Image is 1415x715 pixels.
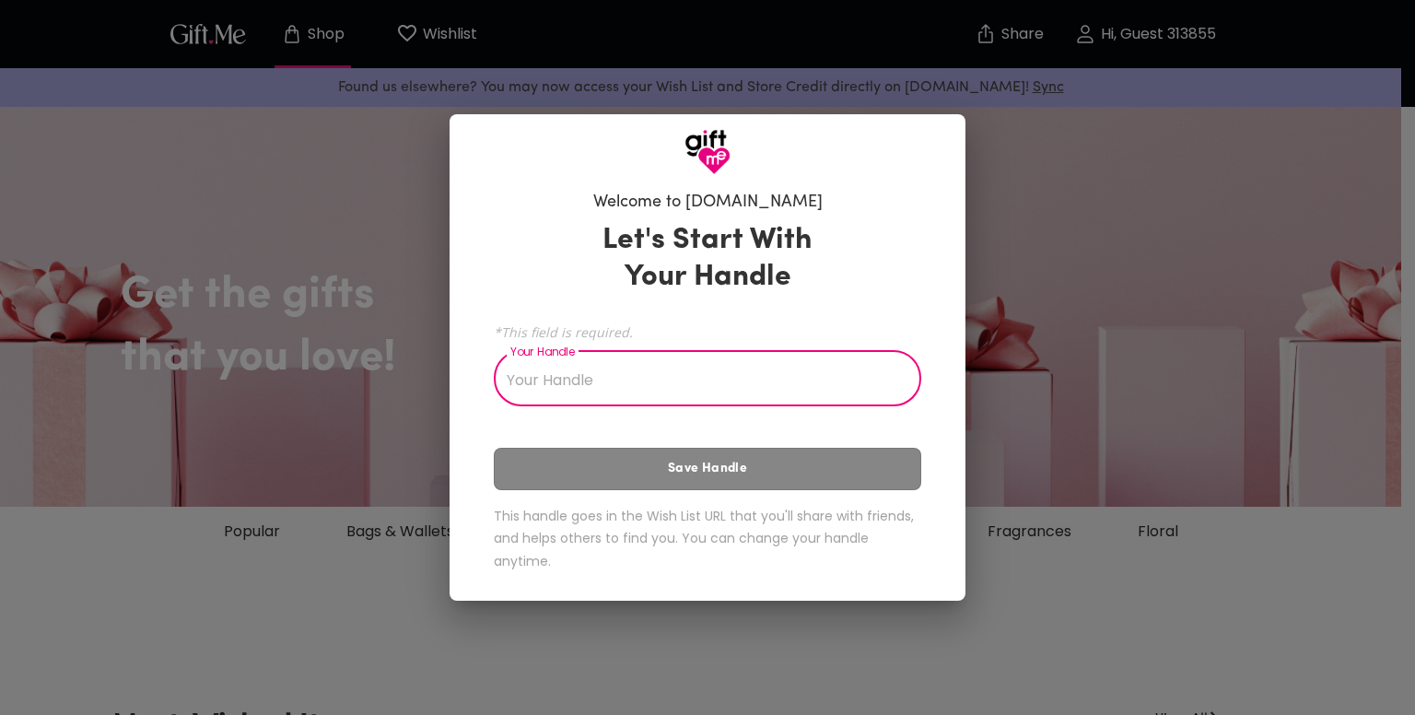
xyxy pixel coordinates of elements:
input: Your Handle [494,355,901,406]
h6: This handle goes in the Wish List URL that you'll share with friends, and helps others to find yo... [494,505,921,573]
h6: Welcome to [DOMAIN_NAME] [593,192,823,214]
h3: Let's Start With Your Handle [579,222,836,296]
img: GiftMe Logo [684,129,731,175]
span: *This field is required. [494,323,921,341]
